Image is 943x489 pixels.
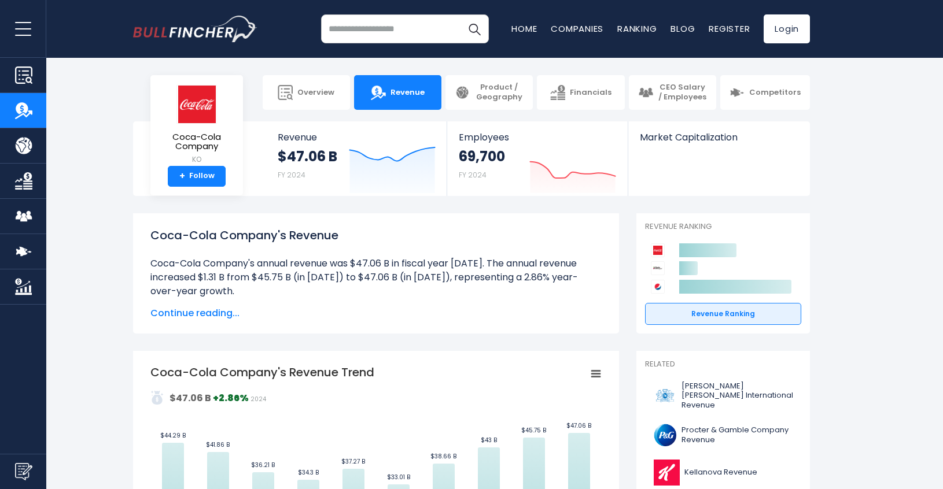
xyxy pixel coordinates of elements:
small: FY 2024 [459,170,487,180]
a: Blog [671,23,695,35]
text: $34.3 B [298,468,319,477]
img: PG logo [652,422,678,448]
span: Product / Geography [474,83,524,102]
img: K logo [652,460,681,486]
text: $38.66 B [430,452,456,461]
strong: + [179,171,185,181]
button: Search [460,14,489,43]
img: Coca-Cola Company competitors logo [651,243,665,257]
text: $45.75 B [521,426,546,435]
text: $41.86 B [206,440,230,449]
a: Register [709,23,750,35]
a: Competitors [720,75,810,110]
p: Revenue Ranking [645,222,801,232]
span: CEO Salary / Employees [658,83,707,102]
a: [PERSON_NAME] [PERSON_NAME] International Revenue [645,379,801,414]
a: Kellanova Revenue [645,457,801,488]
text: $33.01 B [387,473,410,481]
strong: +2.86% [213,391,249,405]
img: addasd [150,391,164,405]
text: $43 B [481,436,497,444]
small: KO [160,154,234,165]
span: Overview [297,88,334,98]
strong: 69,700 [459,147,505,165]
p: Related [645,360,801,369]
text: $44.29 B [160,431,186,440]
span: Revenue [278,132,436,143]
text: $47.06 B [566,421,591,430]
a: CEO Salary / Employees [629,75,716,110]
li: Coca-Cola Company's annual revenue was $47.06 B in fiscal year [DATE]. The annual revenue increas... [150,257,602,298]
small: FY 2024 [278,170,305,180]
a: Product / Geography [445,75,533,110]
a: Go to homepage [133,16,257,42]
strong: $47.06 B [278,147,337,165]
a: Revenue [354,75,441,110]
a: Ranking [617,23,657,35]
h1: Coca-Cola Company's Revenue [150,227,602,244]
a: Coca-Cola Company KO [159,84,234,166]
span: Financials [570,88,612,98]
a: Employees 69,700 FY 2024 [447,121,627,196]
tspan: Coca-Cola Company's Revenue Trend [150,364,374,380]
img: PepsiCo competitors logo [651,280,665,294]
a: Procter & Gamble Company Revenue [645,419,801,451]
span: 2024 [251,395,266,403]
strong: $47.06 B [170,391,211,405]
a: Revenue $47.06 B FY 2024 [266,121,447,196]
span: Employees [459,132,616,143]
a: Market Capitalization [628,121,809,162]
span: Continue reading... [150,306,602,320]
img: Keurig Dr Pepper competitors logo [651,261,665,275]
span: Revenue [391,88,425,98]
a: Financials [537,75,624,110]
text: $36.21 B [251,461,275,469]
a: Revenue Ranking [645,303,801,325]
img: PM logo [652,383,678,409]
span: Competitors [749,88,801,98]
a: Home [511,23,537,35]
span: Coca-Cola Company [160,132,234,151]
a: Overview [263,75,350,110]
a: +Follow [168,166,226,187]
img: bullfincher logo [133,16,257,42]
span: Market Capitalization [640,132,797,143]
a: Companies [551,23,603,35]
a: Login [764,14,810,43]
text: $37.27 B [341,457,365,466]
